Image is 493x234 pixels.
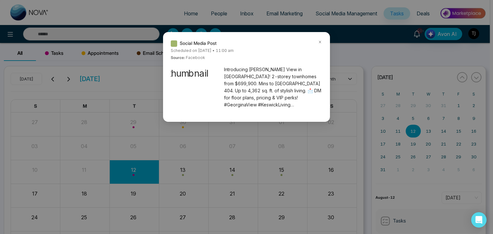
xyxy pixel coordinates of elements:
img: thumbnail [158,66,208,80]
span: Introducing [PERSON_NAME] View in [GEOGRAPHIC_DATA]! 2-storey townhomes from $699,900. Mins to [G... [224,66,322,108]
span: Social Media Post [180,40,217,47]
span: facebook [171,55,205,60]
span: Scheduled on [DATE] • 11:00 am [171,48,234,53]
div: Open Intercom Messenger [471,212,487,228]
strong: Source: [171,55,185,60]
